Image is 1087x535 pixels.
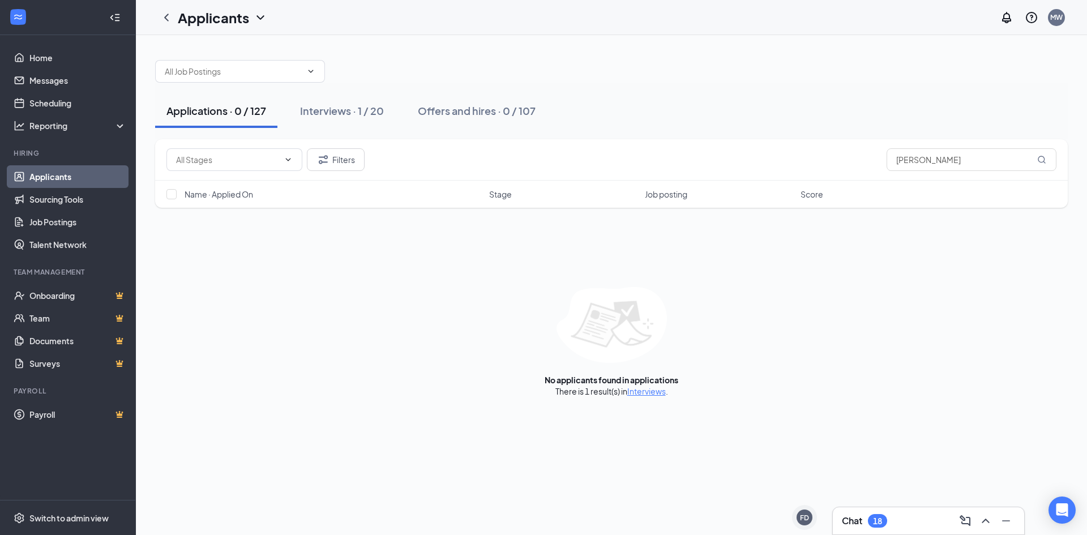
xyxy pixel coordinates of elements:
span: Score [801,189,823,200]
svg: MagnifyingGlass [1037,155,1046,164]
h1: Applicants [178,8,249,27]
svg: QuestionInfo [1025,11,1038,24]
svg: Analysis [14,120,25,131]
div: Payroll [14,386,124,396]
img: empty-state [557,287,667,363]
div: Reporting [29,120,127,131]
svg: ChevronUp [979,514,992,528]
button: ComposeMessage [956,512,974,530]
div: Applications · 0 / 127 [166,104,266,118]
svg: Notifications [1000,11,1013,24]
input: Search in applications [887,148,1056,171]
a: DocumentsCrown [29,329,126,352]
svg: Filter [316,153,330,166]
a: SurveysCrown [29,352,126,375]
div: Offers and hires · 0 / 107 [418,104,536,118]
svg: ChevronDown [254,11,267,24]
span: Stage [489,189,512,200]
a: Job Postings [29,211,126,233]
a: PayrollCrown [29,403,126,426]
svg: ChevronLeft [160,11,173,24]
svg: ChevronDown [284,155,293,164]
svg: ComposeMessage [958,514,972,528]
div: Switch to admin view [29,512,109,524]
svg: Collapse [109,12,121,23]
a: OnboardingCrown [29,284,126,307]
h3: Chat [842,515,862,527]
div: There is 1 result(s) in . [555,386,668,397]
a: Interviews [627,386,666,396]
div: FD [800,513,809,523]
a: Sourcing Tools [29,188,126,211]
div: Team Management [14,267,124,277]
span: Name · Applied On [185,189,253,200]
button: Minimize [997,512,1015,530]
svg: Settings [14,512,25,524]
a: Messages [29,69,126,92]
input: All Stages [176,153,279,166]
div: Interviews · 1 / 20 [300,104,384,118]
a: Applicants [29,165,126,188]
span: Job posting [645,189,687,200]
div: Open Intercom Messenger [1049,497,1076,524]
button: Filter Filters [307,148,365,171]
a: Home [29,46,126,69]
div: No applicants found in applications [545,374,678,386]
svg: ChevronDown [306,67,315,76]
svg: Minimize [999,514,1013,528]
button: ChevronUp [977,512,995,530]
div: 18 [873,516,882,526]
div: Hiring [14,148,124,158]
a: Scheduling [29,92,126,114]
input: All Job Postings [165,65,302,78]
a: TeamCrown [29,307,126,329]
a: Talent Network [29,233,126,256]
div: MW [1050,12,1063,22]
svg: WorkstreamLogo [12,11,24,23]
